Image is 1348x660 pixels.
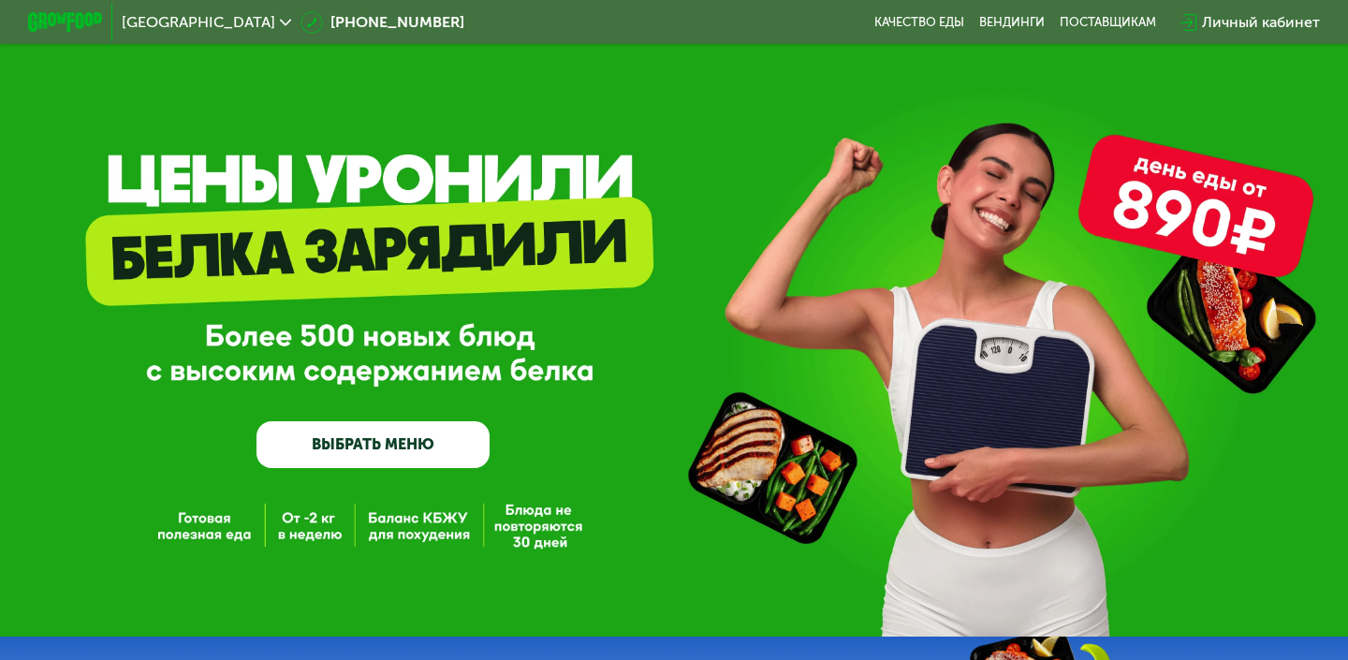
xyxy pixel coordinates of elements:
a: Качество еды [874,15,964,30]
div: поставщикам [1060,15,1156,30]
span: [GEOGRAPHIC_DATA] [122,15,275,30]
div: Личный кабинет [1202,11,1320,34]
a: [PHONE_NUMBER] [300,11,464,34]
a: ВЫБРАТЬ МЕНЮ [256,421,490,468]
a: Вендинги [979,15,1045,30]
